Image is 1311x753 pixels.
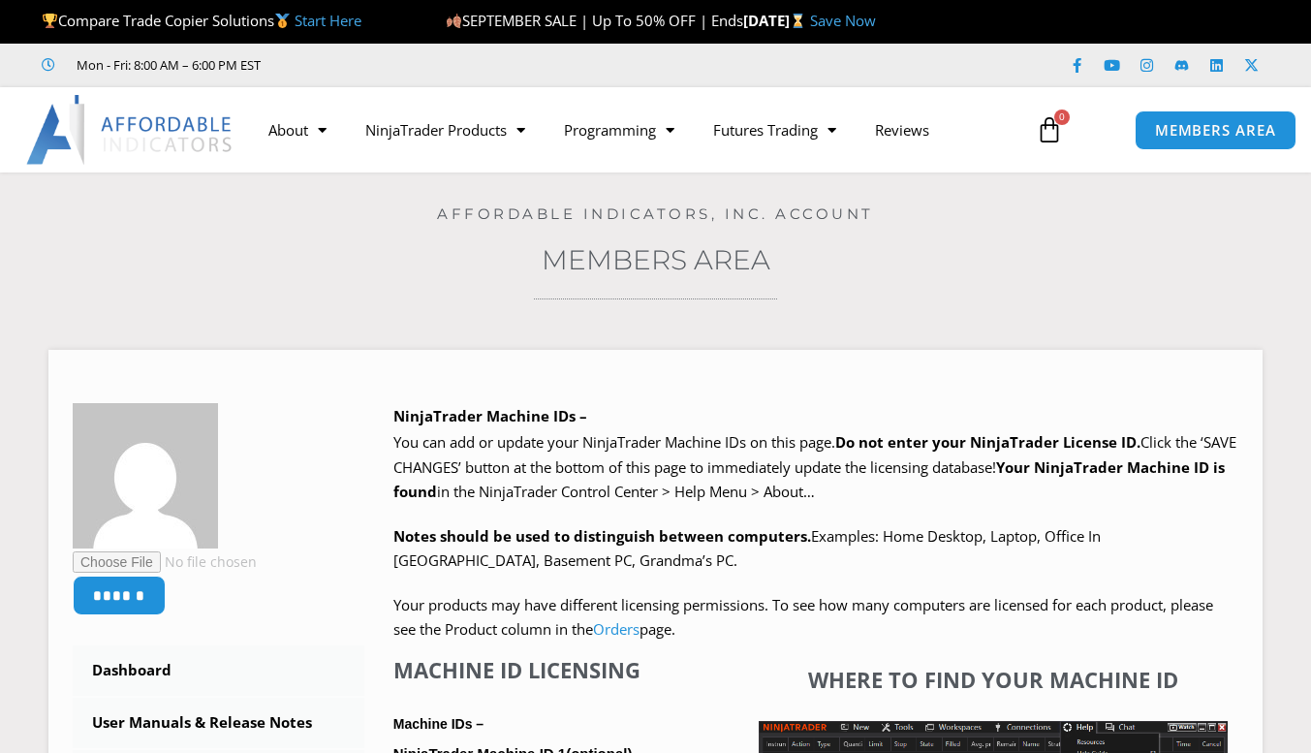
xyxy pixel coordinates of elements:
a: MEMBERS AREA [1135,110,1296,150]
a: Members Area [542,243,770,276]
img: cf53e336f9237d7dd3cb80e495784f515531941092626b41558ef5425e70a46b [73,403,218,549]
iframe: Customer reviews powered by Trustpilot [288,55,578,75]
b: Do not enter your NinjaTrader License ID. [835,432,1140,452]
a: Futures Trading [694,108,856,152]
span: SEPTEMBER SALE | Up To 50% OFF | Ends [446,11,743,30]
strong: Machine IDs – [393,716,484,732]
strong: Notes should be used to distinguish between computers. [393,526,811,546]
span: Click the ‘SAVE CHANGES’ button at the bottom of this page to immediately update the licensing da... [393,432,1236,501]
a: Orders [593,619,640,639]
a: Save Now [810,11,876,30]
h4: Where to find your Machine ID [759,667,1228,692]
b: NinjaTrader Machine IDs – [393,406,587,425]
a: User Manuals & Release Notes [73,698,364,748]
span: 0 [1054,110,1070,125]
span: You can add or update your NinjaTrader Machine IDs on this page. [393,432,835,452]
span: Mon - Fri: 8:00 AM – 6:00 PM EST [72,53,261,77]
span: MEMBERS AREA [1155,123,1276,138]
img: ⌛ [791,14,805,28]
span: Examples: Home Desktop, Laptop, Office In [GEOGRAPHIC_DATA], Basement PC, Grandma’s PC. [393,526,1101,571]
img: 🥇 [275,14,290,28]
a: Reviews [856,108,949,152]
a: Affordable Indicators, Inc. Account [437,204,874,223]
a: Programming [545,108,694,152]
img: 🍂 [447,14,461,28]
span: Your products may have different licensing permissions. To see how many computers are licensed fo... [393,595,1213,640]
a: Start Here [295,11,361,30]
img: LogoAI | Affordable Indicators – NinjaTrader [26,95,234,165]
strong: [DATE] [743,11,810,30]
nav: Menu [249,108,1023,152]
img: 🏆 [43,14,57,28]
a: About [249,108,346,152]
span: Compare Trade Copier Solutions [42,11,361,30]
a: 0 [1007,102,1092,158]
h4: Machine ID Licensing [393,657,734,682]
a: NinjaTrader Products [346,108,545,152]
a: Dashboard [73,645,364,696]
